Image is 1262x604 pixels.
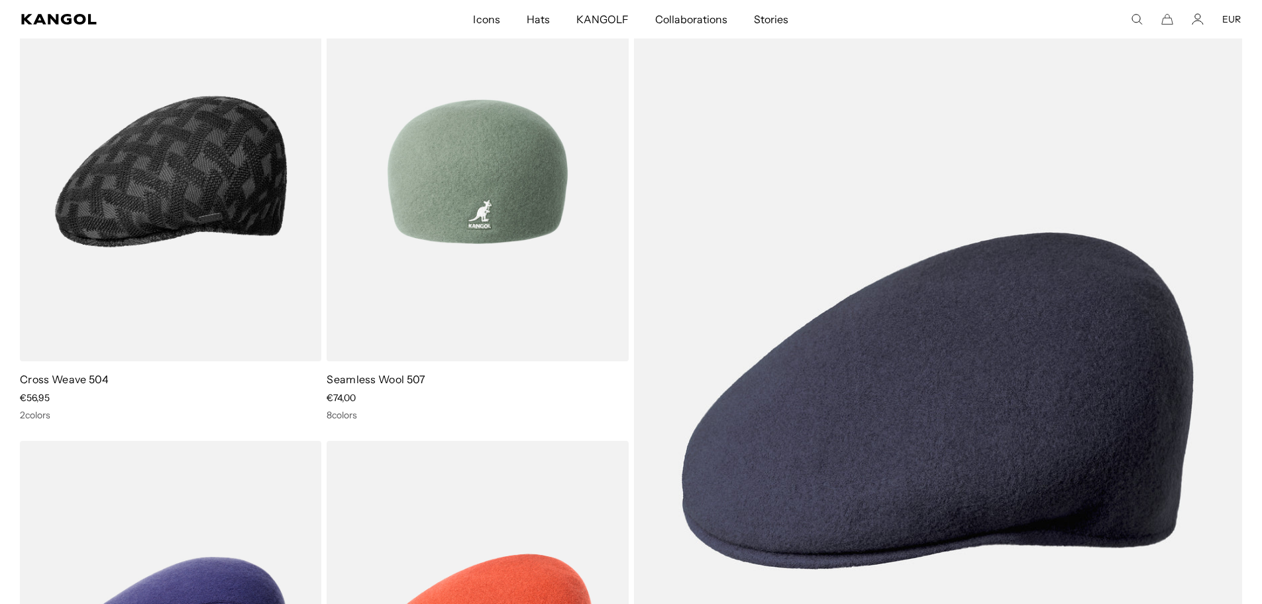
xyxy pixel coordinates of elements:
div: 8 colors [327,409,628,421]
a: Cross Weave 504 [20,373,109,386]
summary: Search here [1131,13,1143,25]
a: Account [1192,13,1204,25]
span: €74,00 [327,392,356,404]
a: Kangol [21,14,314,25]
button: Cart [1161,13,1173,25]
a: Seamless Wool 507 [327,373,425,386]
button: EUR [1222,13,1241,25]
div: 2 colors [20,409,321,421]
span: €56,95 [20,392,50,404]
